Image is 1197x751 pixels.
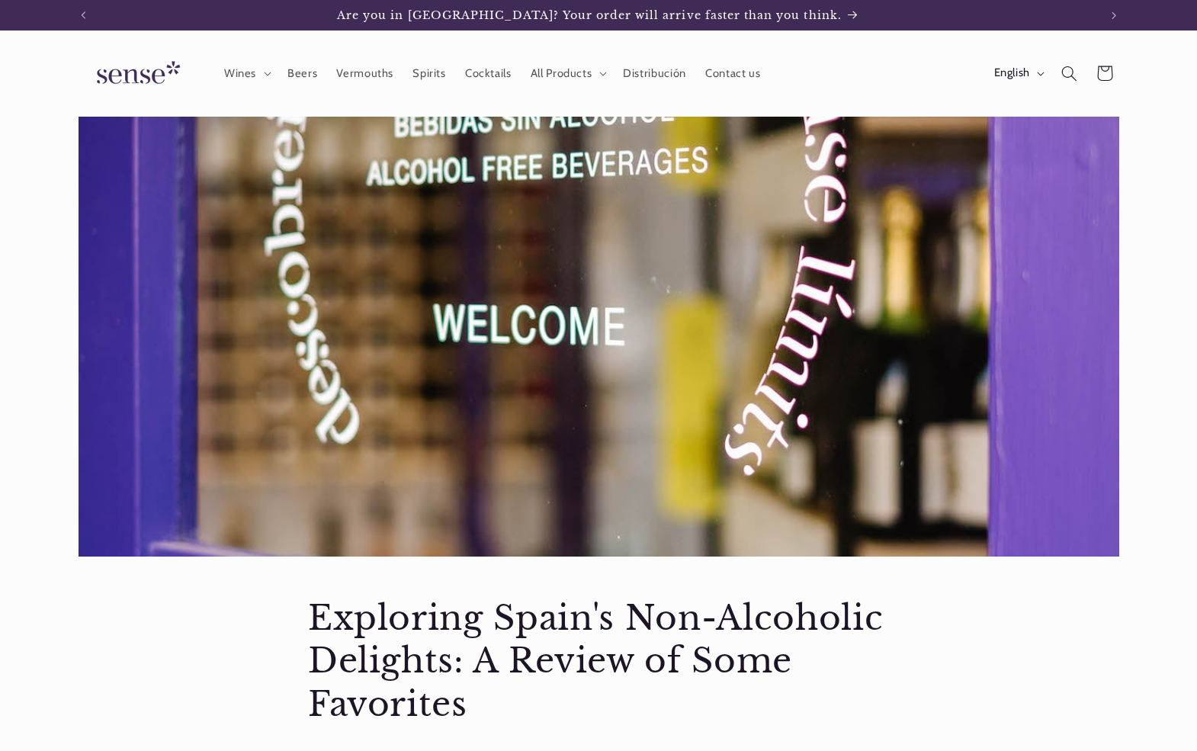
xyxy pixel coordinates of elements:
[1051,56,1086,91] summary: Search
[337,8,842,22] span: Are you in [GEOGRAPHIC_DATA]? Your order will arrive faster than you think.
[278,56,326,90] a: Beers
[614,56,696,90] a: Distribución
[521,56,614,90] summary: All Products
[79,52,193,95] img: Sense
[72,46,199,101] a: Sense
[623,66,686,81] span: Distribución
[327,56,403,90] a: Vermouths
[465,66,512,81] span: Cocktails
[214,56,278,90] summary: Wines
[287,66,317,81] span: Beers
[403,56,456,90] a: Spirits
[455,56,521,90] a: Cocktails
[695,56,770,90] a: Contact us
[308,597,889,727] h1: Exploring Spain's Non-Alcoholic Delights: A Review of Some Favorites
[79,117,1119,557] img: Exploring Spain's Non-Alcoholic Delights: A Review of Some Favorites
[412,66,445,81] span: Spirits
[224,66,256,81] span: Wines
[531,66,592,81] span: All Products
[336,66,393,81] span: Vermouths
[994,65,1030,82] span: English
[705,66,760,81] span: Contact us
[984,58,1051,88] button: English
